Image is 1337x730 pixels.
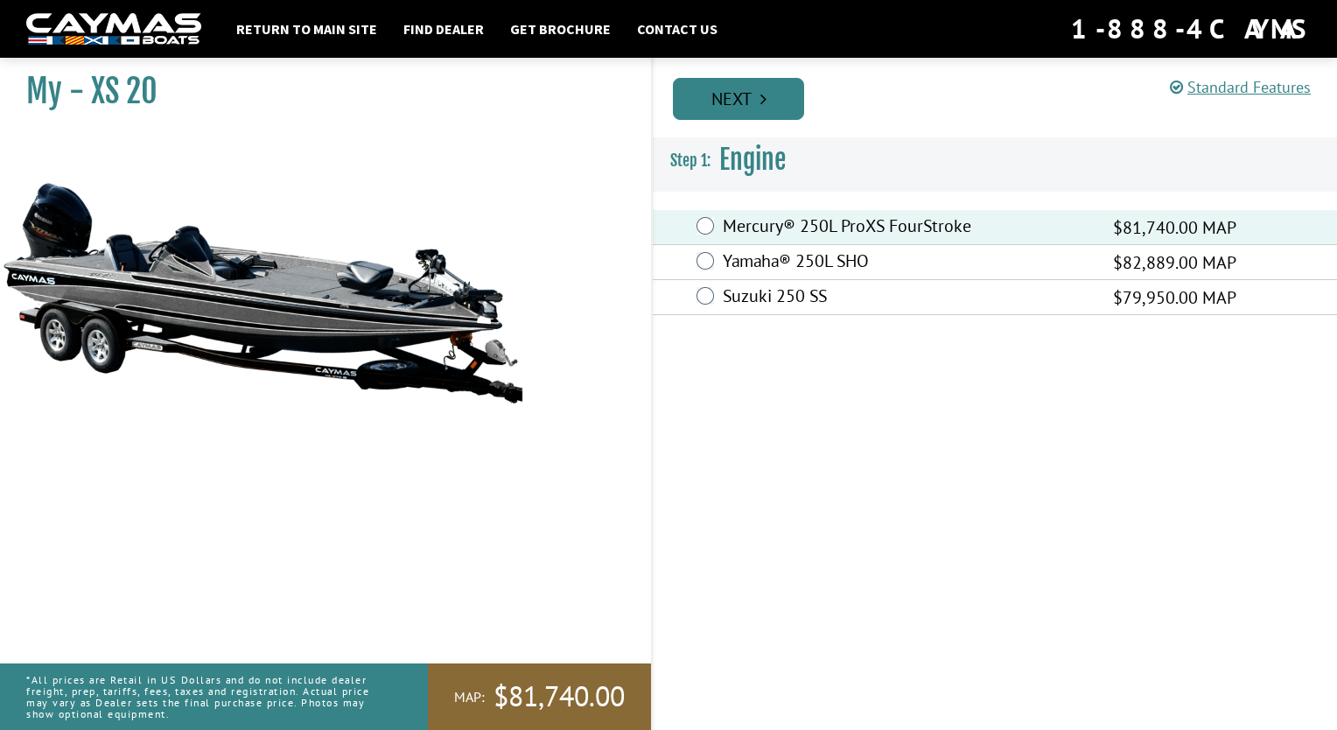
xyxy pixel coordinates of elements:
[501,18,619,40] a: Get Brochure
[428,663,651,730] a: MAP:$81,740.00
[723,215,1091,241] label: Mercury® 250L ProXS FourStroke
[628,18,726,40] a: Contact Us
[227,18,386,40] a: Return to main site
[26,13,201,46] img: white-logo-c9c8dbefe5ff5ceceb0f0178aa75bf4bb51f6bca0971e226c86eb53dfe498488.png
[723,285,1091,311] label: Suzuki 250 SS
[395,18,493,40] a: Find Dealer
[1113,214,1236,241] span: $81,740.00 MAP
[668,75,1337,120] ul: Pagination
[26,72,607,111] h1: My - XS 20
[26,665,388,729] p: *All prices are Retail in US Dollars and do not include dealer freight, prep, tariffs, fees, taxe...
[493,678,625,715] span: $81,740.00
[1113,249,1236,276] span: $82,889.00 MAP
[1113,284,1236,311] span: $79,950.00 MAP
[454,688,485,706] span: MAP:
[1170,77,1311,97] a: Standard Features
[653,128,1337,193] h3: Engine
[1071,10,1311,48] div: 1-888-4CAYMAS
[673,78,804,120] a: Next
[723,250,1091,276] label: Yamaha® 250L SHO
